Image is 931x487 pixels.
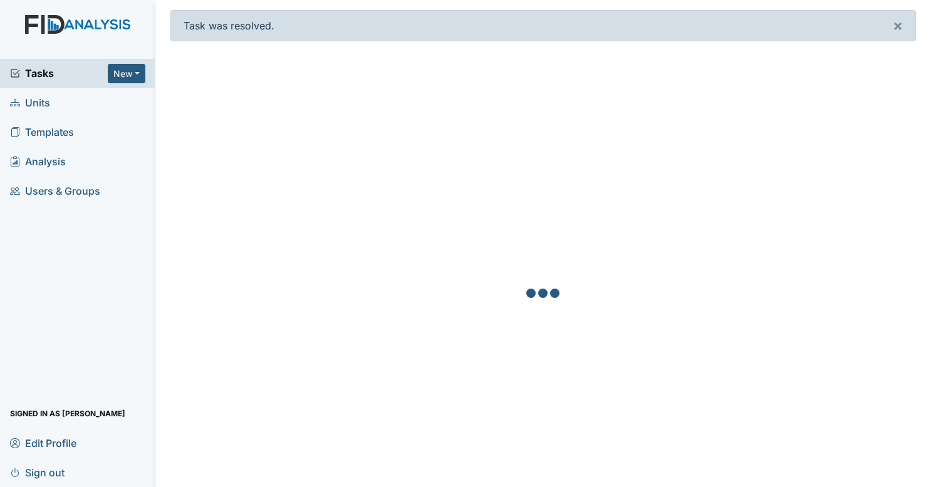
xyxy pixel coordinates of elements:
span: Users & Groups [10,182,100,201]
a: Tasks [10,66,108,81]
span: Units [10,93,50,113]
span: Signed in as [PERSON_NAME] [10,404,125,423]
button: × [880,11,915,41]
span: Sign out [10,463,65,482]
span: Edit Profile [10,433,76,453]
span: Analysis [10,152,66,172]
button: New [108,64,145,83]
span: × [893,16,903,34]
span: Templates [10,123,74,142]
div: Task was resolved. [170,10,916,41]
